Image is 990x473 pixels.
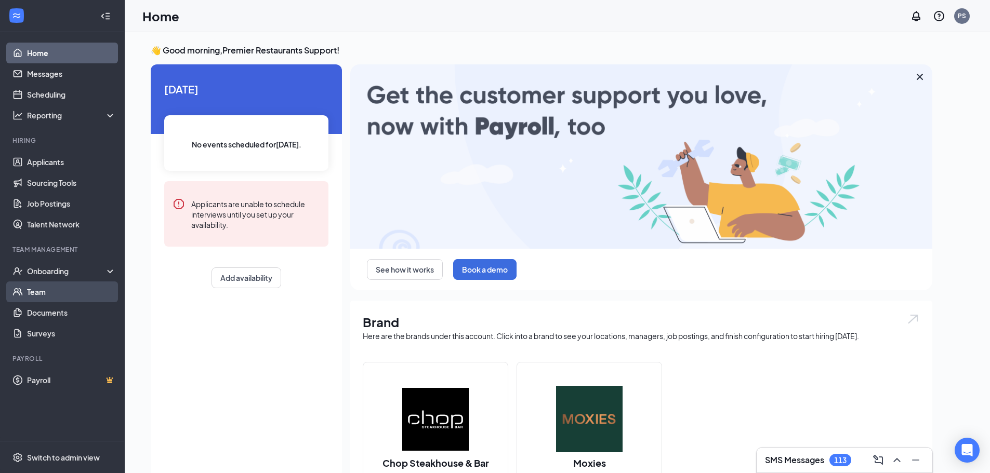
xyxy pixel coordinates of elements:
[889,452,905,468] button: ChevronUp
[367,259,443,280] button: See how it works
[12,452,23,463] svg: Settings
[27,323,116,344] a: Surveys
[27,281,116,302] a: Team
[27,193,116,214] a: Job Postings
[933,10,945,22] svg: QuestionInfo
[910,10,922,22] svg: Notifications
[27,63,116,84] a: Messages
[906,313,920,325] img: open.6027fd2a22e1237b5b06.svg
[12,245,114,254] div: Team Management
[12,354,114,363] div: Payroll
[27,43,116,63] a: Home
[363,331,920,341] div: Here are the brands under this account. Click into a brand to see your locations, managers, job p...
[955,438,980,463] div: Open Intercom Messenger
[907,452,924,468] button: Minimize
[173,198,185,210] svg: Error
[164,81,328,97] span: [DATE]
[142,7,179,25] h1: Home
[891,454,903,466] svg: ChevronUp
[27,214,116,235] a: Talent Network
[27,452,100,463] div: Switch to admin view
[27,110,116,120] div: Reporting
[870,452,887,468] button: ComposeMessage
[556,386,623,452] img: Moxies
[27,84,116,105] a: Scheduling
[192,139,301,150] span: No events scheduled for [DATE] .
[12,266,23,276] svg: UserCheck
[27,370,116,390] a: PayrollCrown
[563,456,616,469] h2: Moxies
[914,71,926,83] svg: Cross
[350,64,932,249] img: payroll-large.gif
[372,456,499,469] h2: Chop Steakhouse & Bar
[402,386,469,452] img: Chop Steakhouse & Bar
[834,456,847,465] div: 113
[872,454,885,466] svg: ComposeMessage
[27,266,107,276] div: Onboarding
[27,152,116,172] a: Applicants
[27,302,116,323] a: Documents
[909,454,922,466] svg: Minimize
[151,45,932,56] h3: 👋 Good morning, Premier Restaurants Support !
[27,172,116,193] a: Sourcing Tools
[12,136,114,145] div: Hiring
[453,259,517,280] button: Book a demo
[765,454,824,466] h3: SMS Messages
[100,11,111,21] svg: Collapse
[212,267,281,288] button: Add availability
[363,313,920,331] h1: Brand
[12,110,23,120] svg: Analysis
[958,11,966,20] div: PS
[11,10,22,21] svg: WorkstreamLogo
[191,198,320,230] div: Applicants are unable to schedule interviews until you set up your availability.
